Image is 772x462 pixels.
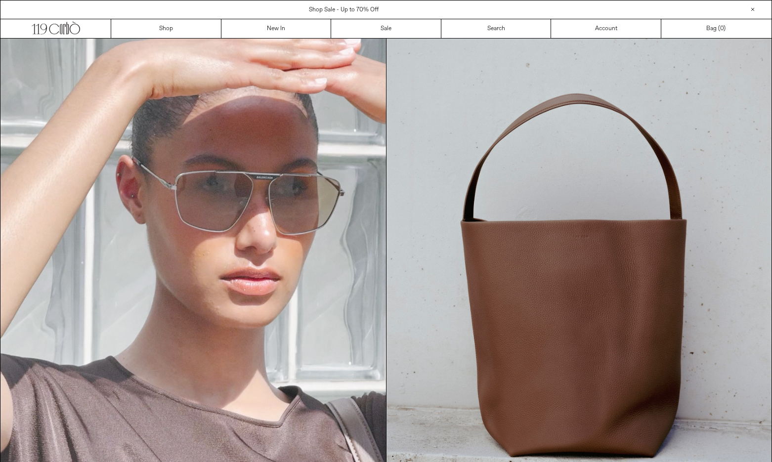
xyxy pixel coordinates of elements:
[720,25,724,33] span: 0
[551,19,661,38] a: Account
[111,19,221,38] a: Shop
[661,19,772,38] a: Bag ()
[331,19,441,38] a: Sale
[309,6,379,14] a: Shop Sale - Up to 70% Off
[221,19,332,38] a: New In
[720,24,726,33] span: )
[441,19,552,38] a: Search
